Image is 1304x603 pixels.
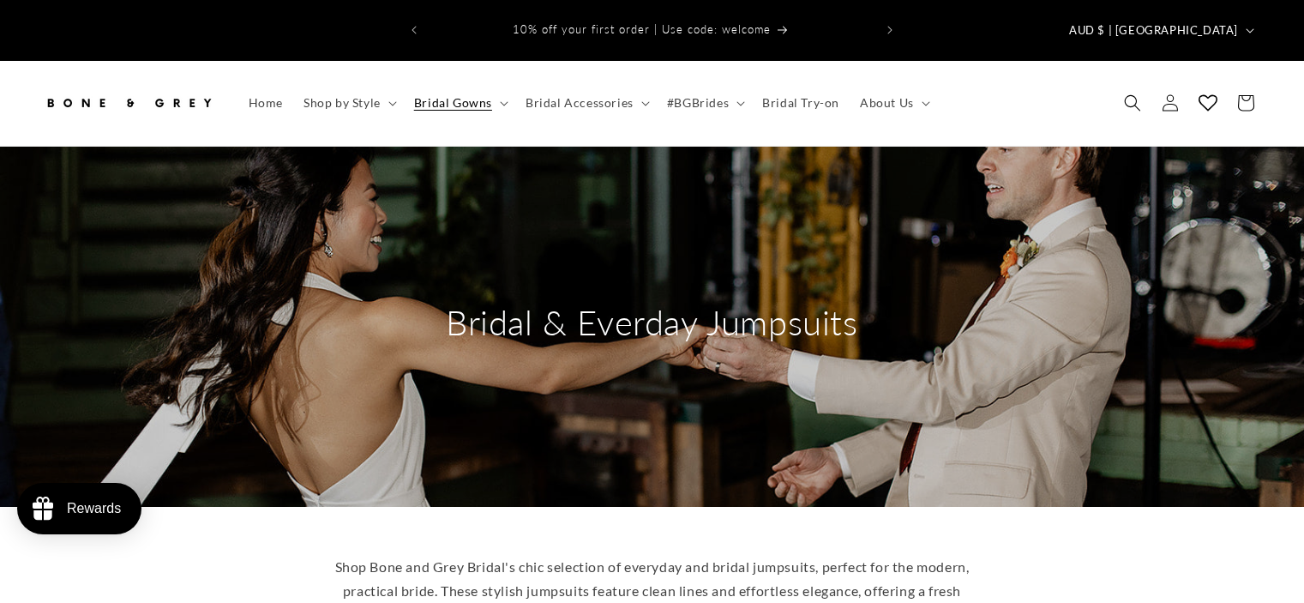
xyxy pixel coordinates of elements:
[515,85,657,121] summary: Bridal Accessories
[43,84,214,122] img: Bone and Grey Bridal
[526,95,634,111] span: Bridal Accessories
[67,501,121,516] div: Rewards
[667,95,729,111] span: #BGBrides
[871,14,909,46] button: Next announcement
[404,85,515,121] summary: Bridal Gowns
[752,85,850,121] a: Bridal Try-on
[1059,14,1261,46] button: AUD $ | [GEOGRAPHIC_DATA]
[513,22,771,36] span: 10% off your first order | Use code: welcome
[414,95,492,111] span: Bridal Gowns
[446,300,858,345] h2: Bridal & Everday Jumpsuits
[293,85,404,121] summary: Shop by Style
[249,95,283,111] span: Home
[1114,84,1151,122] summary: Search
[395,14,433,46] button: Previous announcement
[238,85,293,121] a: Home
[850,85,937,121] summary: About Us
[762,95,839,111] span: Bridal Try-on
[657,85,752,121] summary: #BGBrides
[37,78,221,129] a: Bone and Grey Bridal
[860,95,914,111] span: About Us
[1069,22,1238,39] span: AUD $ | [GEOGRAPHIC_DATA]
[303,95,381,111] span: Shop by Style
